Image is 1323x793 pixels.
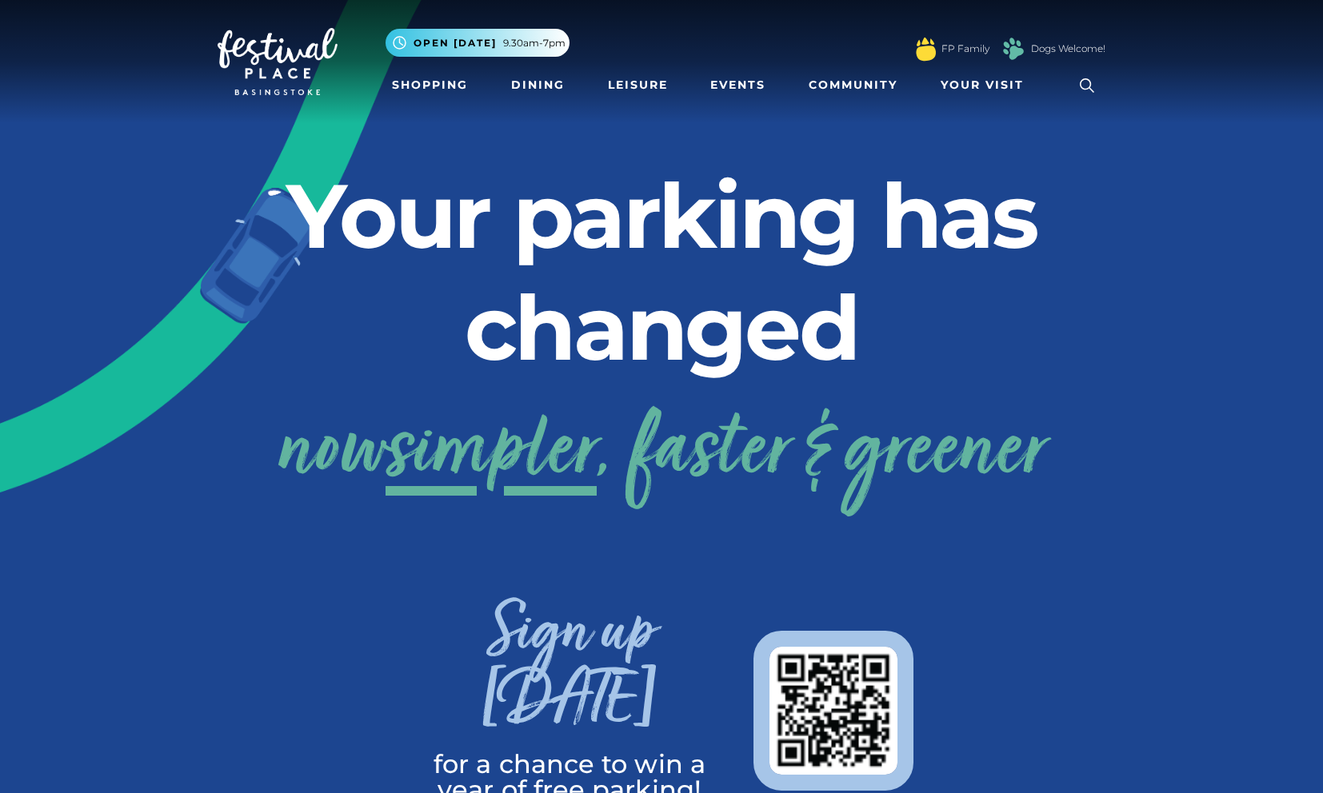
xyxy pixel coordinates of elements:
[602,70,674,100] a: Leisure
[218,28,338,95] img: Festival Place Logo
[414,36,497,50] span: Open [DATE]
[934,70,1038,100] a: Your Visit
[802,70,904,100] a: Community
[1031,42,1105,56] a: Dogs Welcome!
[386,389,597,517] span: simpler
[704,70,772,100] a: Events
[941,77,1024,94] span: Your Visit
[386,70,474,100] a: Shopping
[505,70,571,100] a: Dining
[410,602,729,751] h3: Sign up [DATE]
[218,160,1105,384] h2: Your parking has changed
[386,29,570,57] button: Open [DATE] 9.30am-7pm
[503,36,566,50] span: 9.30am-7pm
[278,389,1045,517] a: nowsimpler, faster & greener
[941,42,989,56] a: FP Family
